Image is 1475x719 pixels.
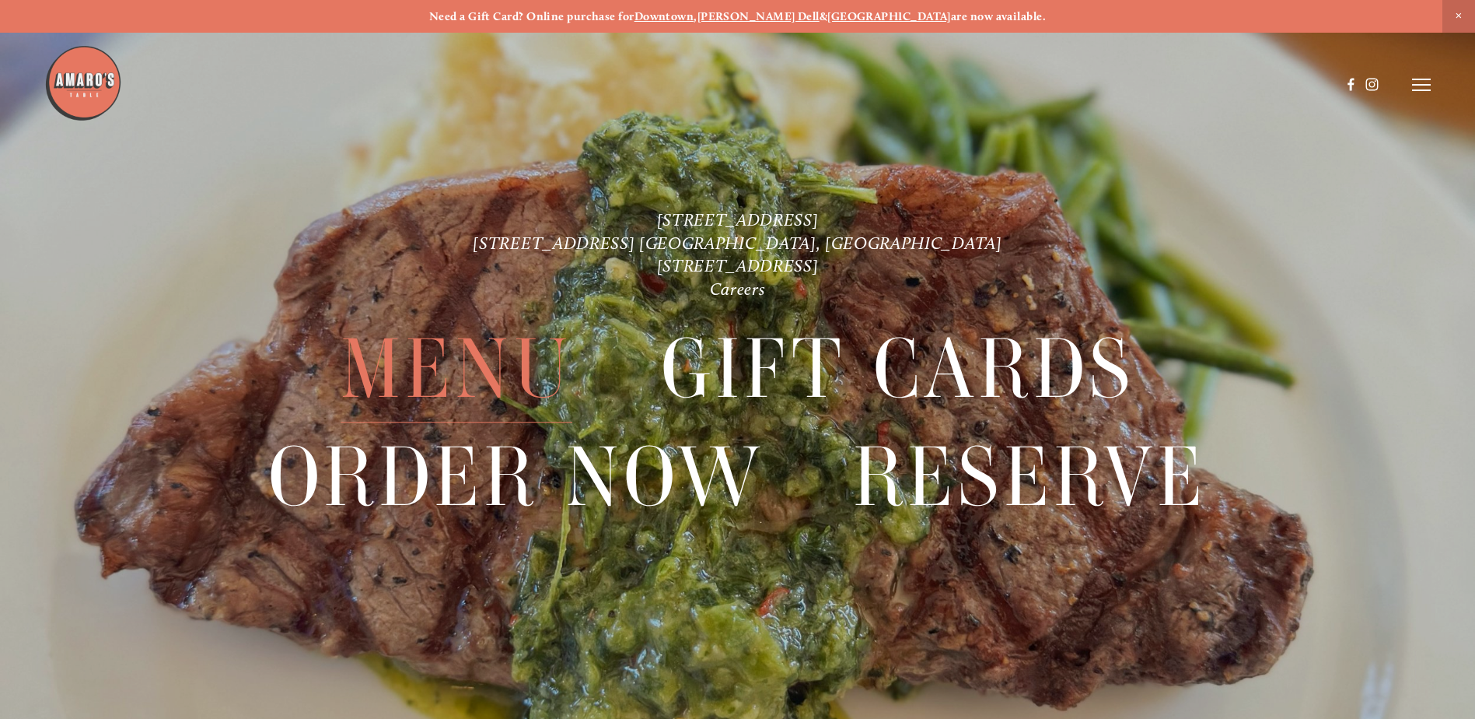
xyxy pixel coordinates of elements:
[697,9,820,23] a: [PERSON_NAME] Dell
[341,316,572,423] span: Menu
[429,9,634,23] strong: Need a Gift Card? Online purchase for
[694,9,697,23] strong: ,
[661,316,1134,423] span: Gift Cards
[657,209,819,230] a: [STREET_ADDRESS]
[657,255,819,276] a: [STREET_ADDRESS]
[661,316,1134,422] a: Gift Cards
[473,233,1001,254] a: [STREET_ADDRESS] [GEOGRAPHIC_DATA], [GEOGRAPHIC_DATA]
[634,9,694,23] a: Downtown
[853,424,1207,530] a: Reserve
[268,424,764,530] a: Order Now
[44,44,122,122] img: Amaro's Table
[710,279,766,300] a: Careers
[341,316,572,422] a: Menu
[820,9,827,23] strong: &
[827,9,951,23] a: [GEOGRAPHIC_DATA]
[951,9,1046,23] strong: are now available.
